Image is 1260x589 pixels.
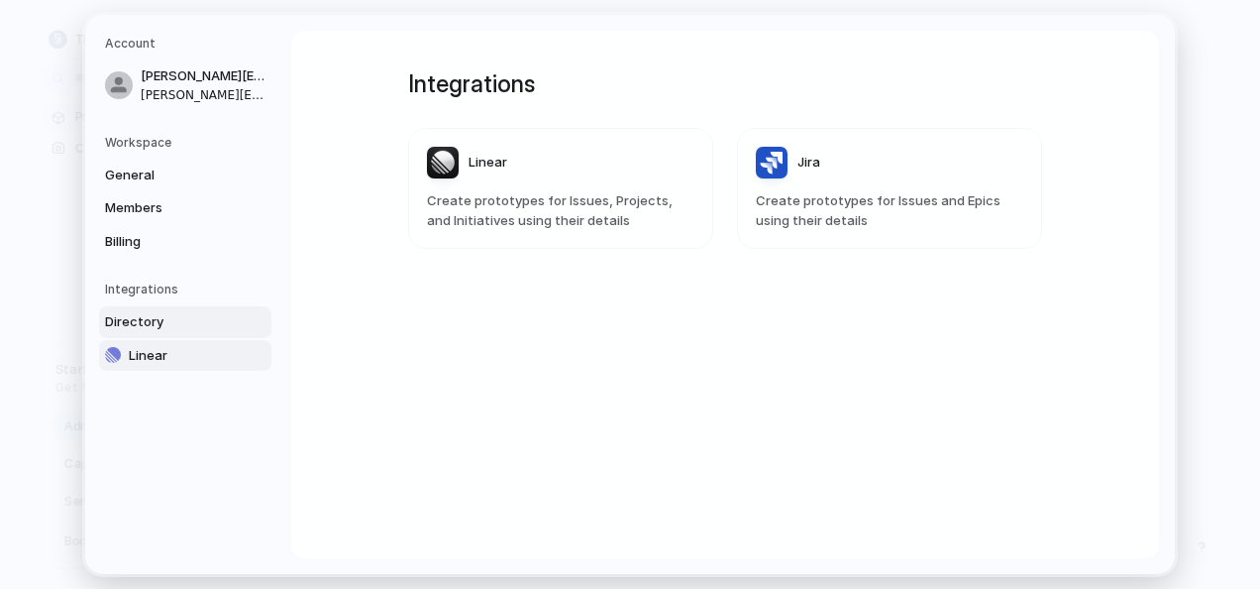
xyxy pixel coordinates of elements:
span: Linear [129,345,256,365]
span: Create prototypes for Issues, Projects, and Initiatives using their details [427,191,694,230]
span: General [105,165,232,184]
span: Billing [105,231,232,251]
a: Linear [99,339,271,371]
span: Jira [797,153,820,173]
span: Linear [469,153,507,173]
span: Create prototypes for Issues and Epics using their details [756,191,1023,230]
a: Members [99,192,271,224]
a: General [99,159,271,190]
h5: Account [105,35,271,53]
span: [PERSON_NAME][EMAIL_ADDRESS][DOMAIN_NAME] [141,85,267,103]
h5: Workspace [105,133,271,151]
a: Billing [99,225,271,257]
h5: Integrations [105,281,271,298]
a: Directory [99,306,271,338]
span: Members [105,198,232,218]
span: Directory [105,312,232,332]
h1: Integrations [408,66,1042,102]
a: [PERSON_NAME][EMAIL_ADDRESS][DOMAIN_NAME][PERSON_NAME][EMAIL_ADDRESS][DOMAIN_NAME] [99,60,271,110]
span: [PERSON_NAME][EMAIL_ADDRESS][DOMAIN_NAME] [141,66,267,86]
